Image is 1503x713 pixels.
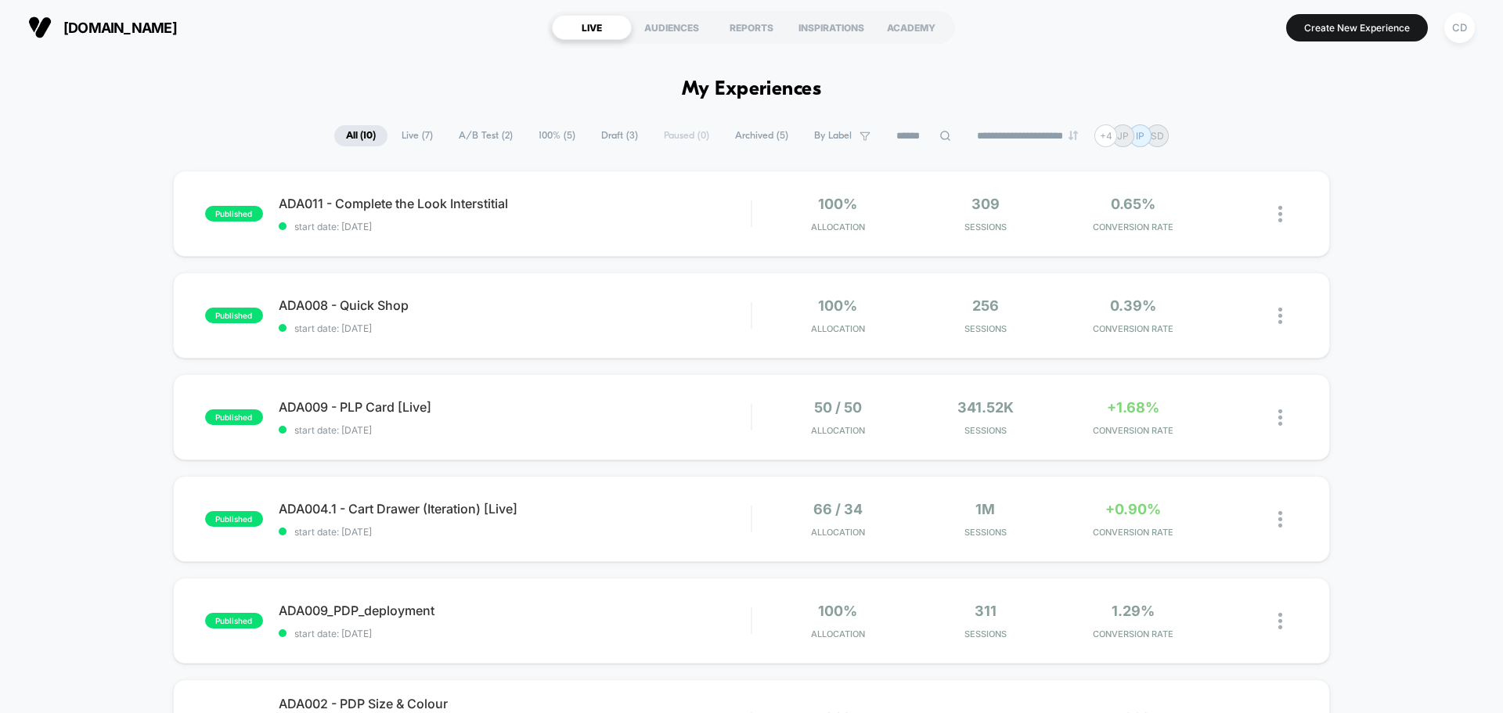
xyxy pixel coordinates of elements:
span: 341.52k [957,399,1014,416]
span: 0.39% [1110,297,1156,314]
span: ADA009 - PLP Card [Live] [279,399,751,415]
span: ADA008 - Quick Shop [279,297,751,313]
span: ADA011 - Complete the Look Interstitial [279,196,751,211]
img: close [1278,613,1282,629]
span: start date: [DATE] [279,424,751,436]
span: Sessions [916,425,1056,436]
img: close [1278,511,1282,528]
span: Sessions [916,628,1056,639]
img: close [1278,308,1282,324]
div: ACADEMY [871,15,951,40]
img: close [1278,409,1282,426]
img: close [1278,206,1282,222]
p: SD [1151,130,1164,142]
p: IP [1136,130,1144,142]
button: CD [1440,12,1480,44]
span: start date: [DATE] [279,221,751,232]
div: INSPIRATIONS [791,15,871,40]
span: Allocation [811,628,865,639]
span: CONVERSION RATE [1063,221,1203,232]
span: [DOMAIN_NAME] [63,20,177,36]
span: 0.65% [1111,196,1155,212]
span: +1.68% [1107,399,1159,416]
span: start date: [DATE] [279,322,751,334]
span: ADA004.1 - Cart Drawer (Iteration) [Live] [279,501,751,517]
span: 100% [818,603,857,619]
span: 100% [818,297,857,314]
span: Allocation [811,527,865,538]
span: 100% ( 5 ) [527,125,587,146]
span: 1.29% [1112,603,1155,619]
button: Create New Experience [1286,14,1428,41]
span: 309 [971,196,1000,212]
span: 66 / 34 [813,501,863,517]
span: start date: [DATE] [279,628,751,639]
span: Draft ( 3 ) [589,125,650,146]
img: Visually logo [28,16,52,39]
span: Allocation [811,221,865,232]
div: AUDIENCES [632,15,712,40]
span: Archived ( 5 ) [723,125,800,146]
p: JP [1117,130,1129,142]
span: +0.90% [1105,501,1161,517]
span: CONVERSION RATE [1063,527,1203,538]
span: By Label [814,130,852,142]
span: All ( 10 ) [334,125,387,146]
div: + 4 [1094,124,1117,147]
span: start date: [DATE] [279,526,751,538]
span: CONVERSION RATE [1063,323,1203,334]
span: published [205,613,263,628]
span: published [205,308,263,323]
span: 256 [972,297,999,314]
span: 311 [975,603,997,619]
div: LIVE [552,15,632,40]
span: A/B Test ( 2 ) [447,125,524,146]
span: Sessions [916,323,1056,334]
span: Live ( 7 ) [390,125,445,146]
button: [DOMAIN_NAME] [23,15,182,40]
span: Allocation [811,425,865,436]
h1: My Experiences [682,78,822,101]
div: CD [1444,13,1475,43]
span: CONVERSION RATE [1063,628,1203,639]
span: 50 / 50 [814,399,862,416]
img: end [1069,131,1078,140]
span: Allocation [811,323,865,334]
span: Sessions [916,221,1056,232]
span: 100% [818,196,857,212]
span: ADA009_PDP_deployment [279,603,751,618]
span: CONVERSION RATE [1063,425,1203,436]
span: published [205,206,263,221]
span: Sessions [916,527,1056,538]
span: published [205,409,263,425]
span: 1M [975,501,995,517]
span: ADA002 - PDP Size & Colour [279,696,751,711]
div: REPORTS [712,15,791,40]
span: published [205,511,263,527]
